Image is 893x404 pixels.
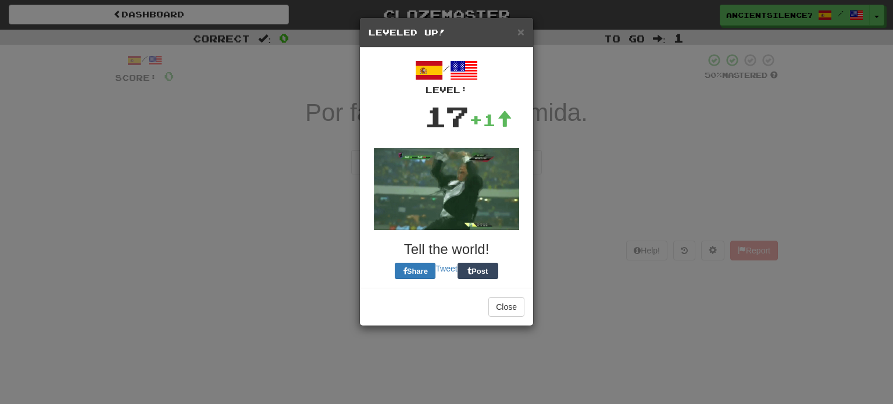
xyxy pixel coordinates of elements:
[488,297,524,317] button: Close
[458,263,498,279] button: Post
[395,263,435,279] button: Share
[469,108,512,131] div: +1
[424,96,469,137] div: 17
[435,264,457,273] a: Tweet
[517,26,524,38] button: Close
[369,27,524,38] h5: Leveled Up!
[374,148,519,230] img: soccer-coach-2-a9306edb2ed3f6953285996bb4238f2040b39cbea5cfbac61ac5b5c8179d3151.gif
[369,56,524,96] div: /
[369,242,524,257] h3: Tell the world!
[369,84,524,96] div: Level:
[517,25,524,38] span: ×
